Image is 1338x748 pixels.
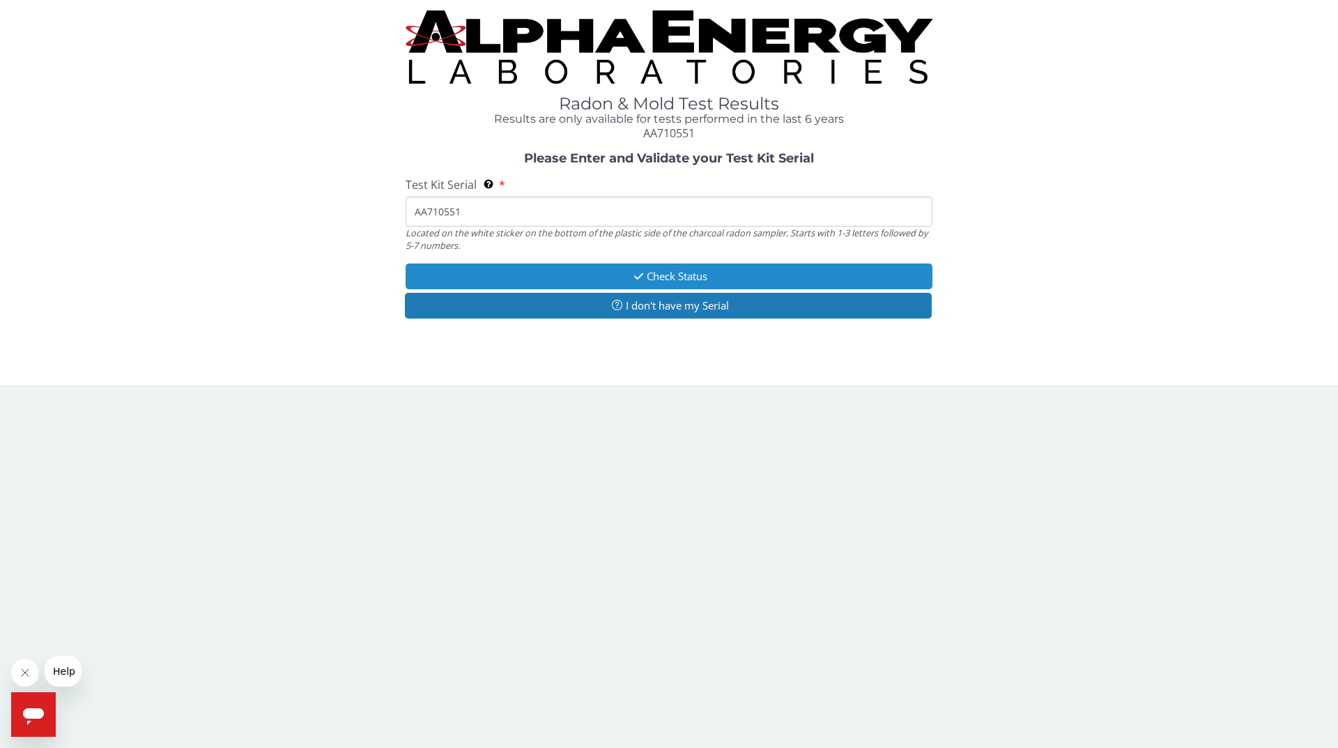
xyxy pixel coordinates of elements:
strong: Please Enter and Validate your Test Kit Serial [524,151,814,166]
span: Test Kit Serial [406,177,477,192]
iframe: Button to launch messaging window [11,692,56,737]
h1: Radon & Mold Test Results [406,95,932,113]
button: Check Status [406,264,932,289]
iframe: Close message [11,659,39,687]
div: Located on the white sticker on the bottom of the plastic side of the charcoal radon sampler. Sta... [406,227,932,252]
span: AA710551 [643,125,695,141]
img: TightCrop.jpg [406,10,932,84]
h4: Results are only available for tests performed in the last 6 years [406,113,932,125]
button: I don't have my Serial [405,293,932,319]
iframe: Message from company [45,656,82,687]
